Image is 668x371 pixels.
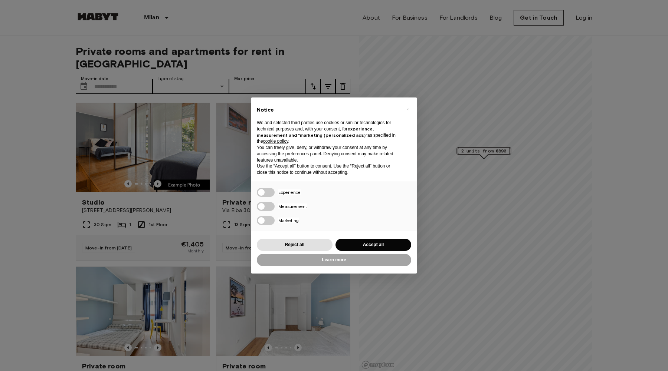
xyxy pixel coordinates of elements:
button: Accept all [335,239,411,251]
button: Learn more [257,254,411,266]
a: cookie policy [263,139,288,144]
button: Close this notice [402,103,413,115]
p: We and selected third parties use cookies or similar technologies for technical purposes and, wit... [257,120,399,145]
p: Use the “Accept all” button to consent. Use the “Reject all” button or close this notice to conti... [257,163,399,176]
h2: Notice [257,106,399,114]
p: You can freely give, deny, or withdraw your consent at any time by accessing the preferences pane... [257,145,399,163]
strong: experience, measurement and “marketing (personalized ads)” [257,126,374,138]
span: × [406,105,409,114]
span: Measurement [278,203,307,209]
button: Reject all [257,239,333,251]
span: Experience [278,189,301,195]
span: Marketing [278,218,299,223]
